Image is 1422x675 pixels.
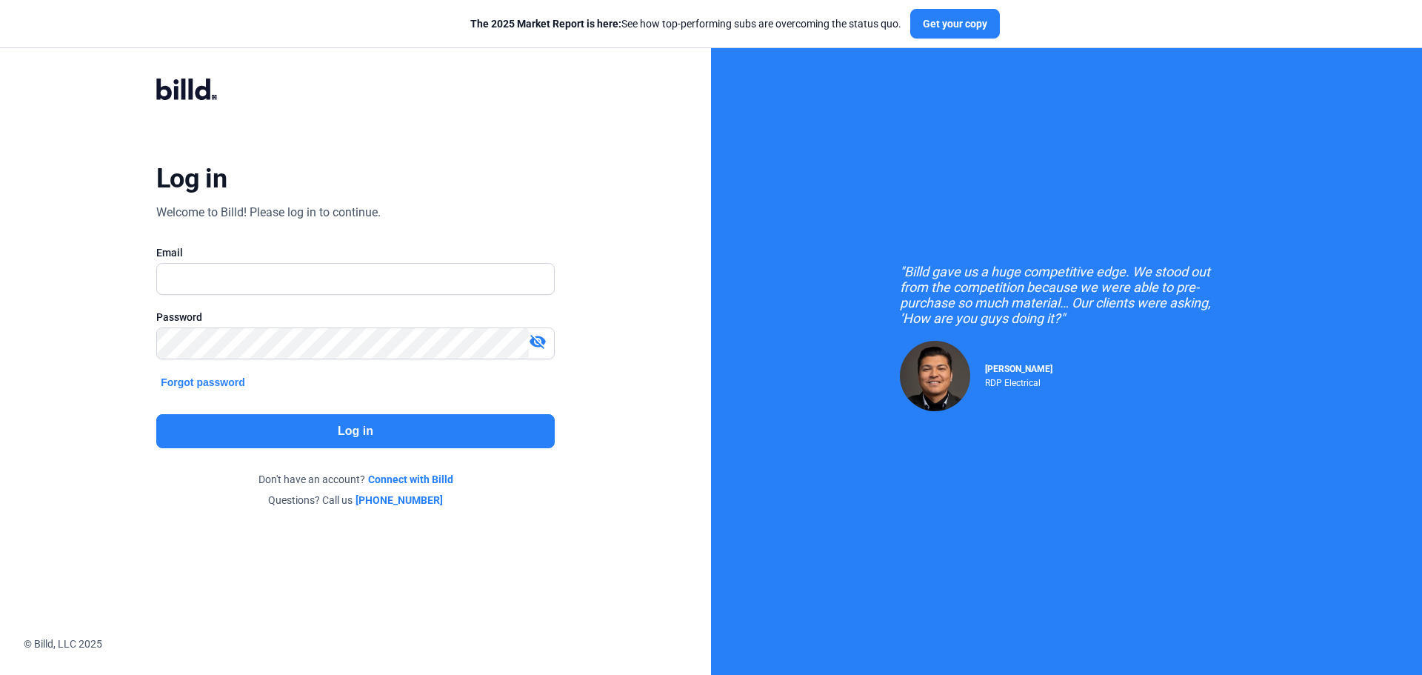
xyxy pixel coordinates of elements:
button: Get your copy [910,9,1000,39]
div: See how top-performing subs are overcoming the status quo. [470,16,901,31]
span: The 2025 Market Report is here: [470,18,621,30]
div: Questions? Call us [156,493,555,508]
div: Password [156,310,555,325]
a: [PHONE_NUMBER] [355,493,443,508]
button: Forgot password [156,374,250,390]
div: Log in [156,162,227,195]
div: RDP Electrical [985,374,1052,388]
img: Raul Pacheco [900,341,970,411]
div: Email [156,245,555,260]
div: Don't have an account? [156,472,555,487]
span: [PERSON_NAME] [985,364,1052,374]
div: Welcome to Billd! Please log in to continue. [156,204,381,222]
mat-icon: visibility_off [529,333,547,350]
div: "Billd gave us a huge competitive edge. We stood out from the competition because we were able to... [900,264,1233,326]
button: Log in [156,414,555,448]
a: Connect with Billd [368,472,453,487]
